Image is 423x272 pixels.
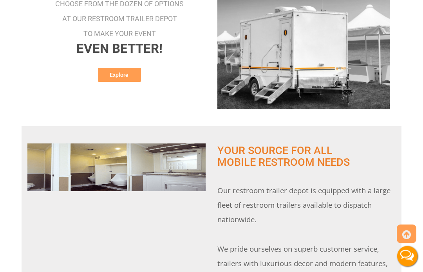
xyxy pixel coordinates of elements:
h2: your Source for all mobile restroom needs [217,145,396,169]
p: to make your event [83,27,156,42]
img: gallery-bathroom.png [27,138,206,197]
button: Live Chat [392,241,423,272]
a: Explore [98,68,141,82]
h2: Even Better! [76,42,163,56]
p: Our restroom trailer depot is equipped with a large fleet of restroom trailers available to dispa... [217,183,396,227]
p: at our restroom trailer depot [62,12,177,27]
